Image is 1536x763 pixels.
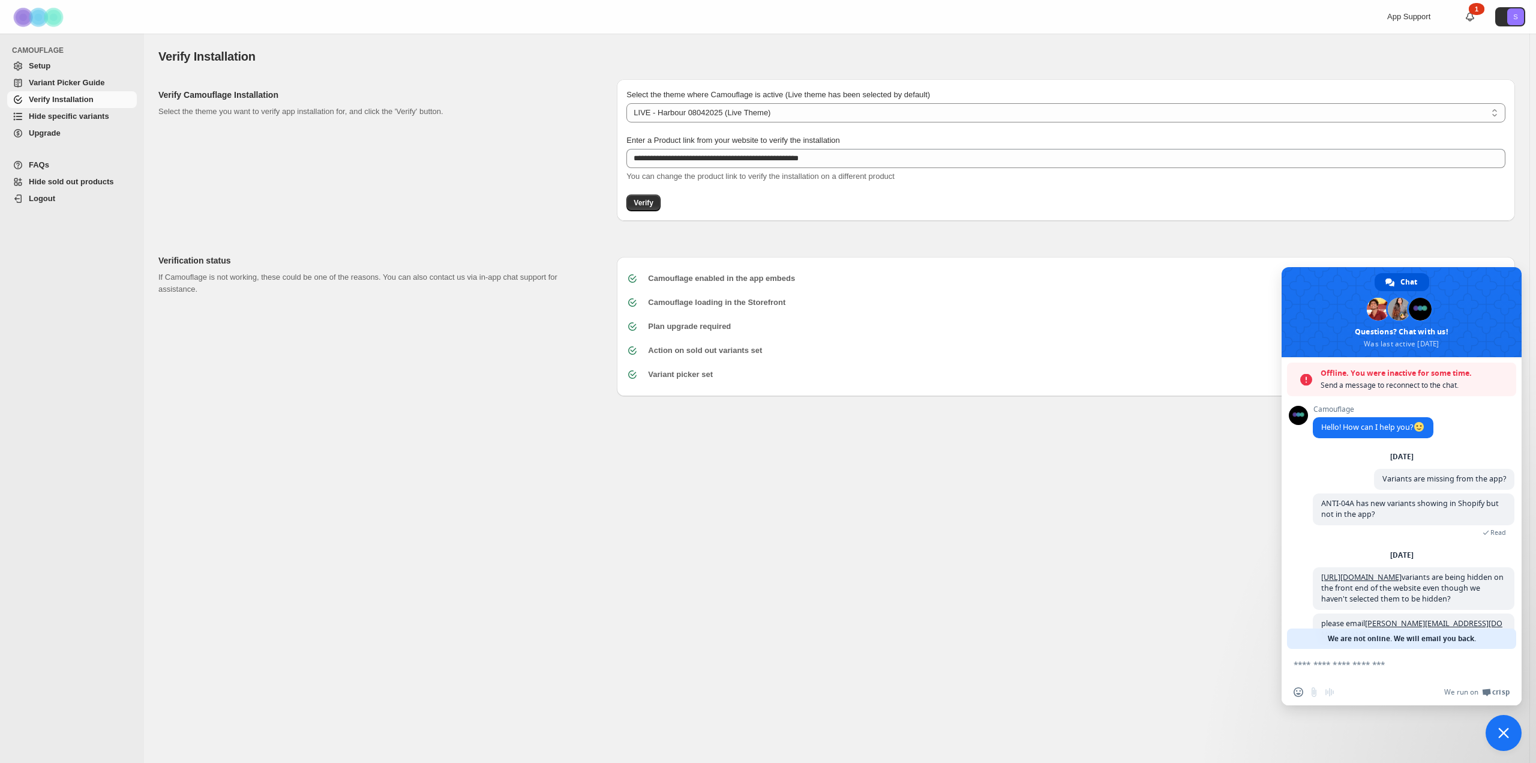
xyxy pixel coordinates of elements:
[12,46,138,55] span: CAMOUFLAGE
[1321,618,1502,639] span: please email
[29,177,114,186] span: Hide sold out products
[1444,687,1478,697] span: We run on
[158,106,598,118] p: Select the theme you want to verify app installation for, and click the 'Verify' button.
[648,370,713,379] b: Variant picker set
[1400,273,1417,291] span: Chat
[7,91,137,108] a: Verify Installation
[648,346,762,355] b: Action on sold out variants set
[29,160,49,169] span: FAQs
[1321,498,1499,519] span: ANTI-04A has new variants showing in Shopify but not in the app?
[1321,572,1504,604] span: variants are being hidden on the front end of the website even though we haven't selected them to...
[1486,715,1522,751] a: Close chat
[1321,367,1510,379] span: Offline. You were inactive for some time.
[1469,3,1484,15] div: 1
[7,190,137,207] a: Logout
[29,95,94,104] span: Verify Installation
[1444,687,1510,697] a: We run onCrisp
[1321,422,1425,432] span: Hello! How can I help you?
[1294,687,1303,697] span: Insert an emoji
[1321,379,1510,391] span: Send a message to reconnect to the chat.
[1390,453,1414,460] div: [DATE]
[7,173,137,190] a: Hide sold out products
[7,74,137,91] a: Variant Picker Guide
[1495,7,1525,26] button: Avatar with initials S
[1382,474,1506,484] span: Variants are missing from the app?
[626,195,661,211] button: Verify
[1490,528,1506,537] span: Read
[1321,572,1402,582] a: [URL][DOMAIN_NAME]
[7,157,137,173] a: FAQs
[1321,618,1502,639] a: [PERSON_NAME][EMAIL_ADDRESS][DOMAIN_NAME]
[634,198,653,208] span: Verify
[648,322,731,331] b: Plan upgrade required
[648,298,785,307] b: Camouflage loading in the Storefront
[7,108,137,125] a: Hide specific variants
[29,194,55,203] span: Logout
[1390,552,1414,559] div: [DATE]
[1464,11,1476,23] a: 1
[10,1,70,34] img: Camouflage
[1328,629,1476,649] span: We are not online. We will email you back.
[29,112,109,121] span: Hide specific variants
[648,274,795,283] b: Camouflage enabled in the app embeds
[626,90,930,99] span: Select the theme where Camouflage is active (Live theme has been selected by default)
[1294,649,1486,679] textarea: Compose your message...
[1507,8,1524,25] span: Avatar with initials S
[7,125,137,142] a: Upgrade
[158,50,256,63] span: Verify Installation
[158,255,598,267] h2: Verification status
[626,136,840,145] span: Enter a Product link from your website to verify the installation
[7,58,137,74] a: Setup
[1513,13,1517,20] text: S
[29,78,104,87] span: Variant Picker Guide
[158,271,598,295] p: If Camouflage is not working, these could be one of the reasons. You can also contact us via in-a...
[1387,12,1430,21] span: App Support
[158,89,598,101] h2: Verify Camouflage Installation
[29,61,50,70] span: Setup
[1313,405,1433,414] span: Camouflage
[29,128,61,137] span: Upgrade
[1375,273,1429,291] a: Chat
[1492,687,1510,697] span: Crisp
[626,172,895,181] span: You can change the product link to verify the installation on a different product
